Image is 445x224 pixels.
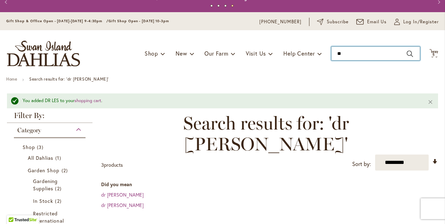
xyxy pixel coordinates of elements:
span: Log In/Register [403,18,439,25]
a: Home [6,76,17,82]
span: Subscribe [327,18,349,25]
span: Garden Shop [28,167,60,174]
span: New [176,50,187,57]
div: You added DR LES to your . [23,98,417,104]
span: Visit Us [246,50,266,57]
span: 3 [101,161,104,168]
strong: Search results for: 'dr [PERSON_NAME]' [29,76,109,82]
span: 1 [55,154,63,161]
a: All Dahlias [28,154,73,161]
label: Sort by: [352,158,371,171]
a: [PHONE_NUMBER] [259,18,301,25]
span: Our Farm [204,50,228,57]
a: store logo [7,41,80,66]
span: Gift Shop & Office Open - [DATE]-[DATE] 9-4:30pm / [6,19,108,23]
dt: Did you mean [101,181,438,188]
a: Shop [23,143,79,151]
button: 4 of 4 [231,5,234,7]
a: dr [PERSON_NAME] [101,202,144,208]
span: 5 [432,52,435,57]
span: Search results for: 'dr [PERSON_NAME]' [101,113,431,155]
a: Email Us [356,18,387,25]
a: In Stock [33,197,68,205]
span: Email Us [367,18,387,25]
span: 2 [62,167,70,174]
strong: Filter By: [7,112,92,123]
span: 2 [55,197,63,205]
p: products [101,159,123,171]
span: Gift Shop Open - [DATE] 10-3pm [108,19,169,23]
button: 1 of 4 [210,5,213,7]
a: Garden Shop [28,167,73,174]
span: Shop [23,144,35,150]
span: All Dahlias [28,155,54,161]
a: Subscribe [317,18,349,25]
span: In Stock [33,198,53,204]
a: Gardening Supplies [33,177,68,192]
span: 3 [37,143,45,151]
span: Shop [145,50,158,57]
span: Help Center [283,50,315,57]
span: Gardening Supplies [33,178,58,192]
span: Category [17,126,41,134]
button: 5 [429,49,438,58]
button: 2 of 4 [217,5,220,7]
span: 2 [55,185,63,192]
button: 3 of 4 [224,5,227,7]
iframe: Launch Accessibility Center [5,199,25,219]
a: Log In/Register [394,18,439,25]
a: dr [PERSON_NAME] [101,191,144,198]
a: shopping cart [74,98,101,103]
